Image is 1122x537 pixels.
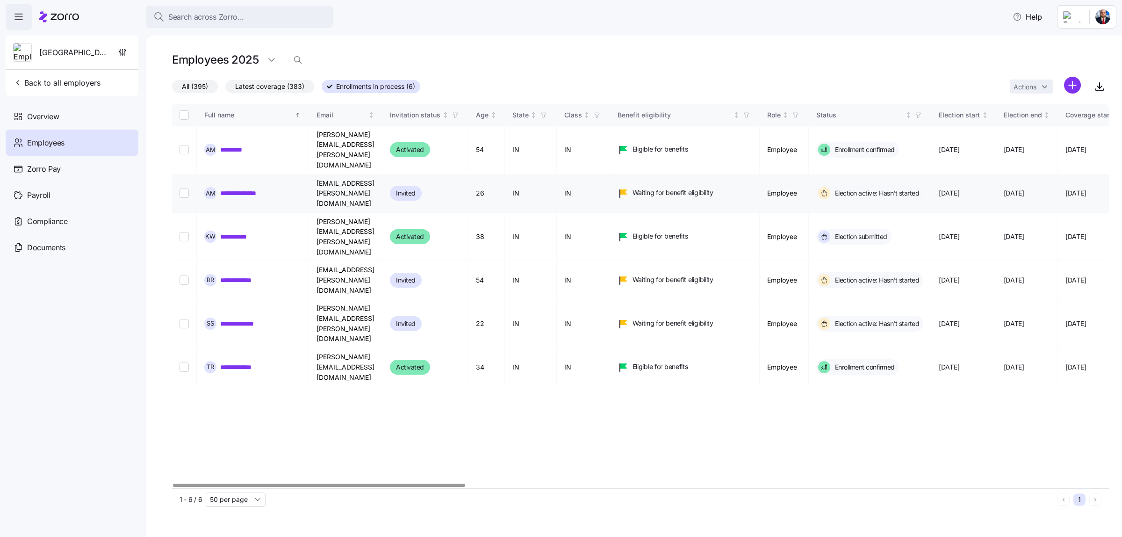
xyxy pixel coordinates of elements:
div: Status [816,110,904,120]
span: All (395) [182,80,208,93]
span: A M [206,190,216,196]
td: IN [505,299,557,348]
a: Overview [6,103,138,130]
div: Age [476,110,489,120]
th: Full nameSorted ascending [197,104,309,126]
span: [DATE] [1004,276,1024,285]
td: 22 [468,299,505,348]
td: Employee [760,213,809,261]
th: Benefit eligibilityNot sorted [610,104,760,126]
span: Activated [396,144,424,155]
button: Back to all employers [9,73,104,92]
button: Search across Zorro... [146,6,333,28]
td: IN [505,126,557,174]
span: [DATE] [1004,145,1024,154]
div: Election end [1004,110,1042,120]
span: 1 - 6 / 6 [180,495,202,504]
img: Employer logo [1063,11,1082,22]
td: 54 [468,126,505,174]
div: Benefit eligibility [618,110,732,120]
span: A M [206,147,216,153]
div: Email [316,110,367,120]
div: State [512,110,529,120]
span: Election active: Hasn't started [832,189,920,198]
h1: Employees 2025 [172,52,259,67]
div: Not sorted [490,112,497,118]
span: Election submitted [832,232,887,241]
span: [DATE] [939,319,959,328]
a: Zorro Pay [6,156,138,182]
span: Eligible for benefits [633,145,688,154]
span: [DATE] [1065,363,1086,372]
span: [DATE] [1065,319,1086,328]
span: [DATE] [1065,232,1086,241]
td: IN [505,174,557,213]
span: Enrollments in process (6) [336,80,415,93]
th: ClassNot sorted [557,104,610,126]
a: Employees [6,130,138,156]
div: Not sorted [442,112,449,118]
div: Class [564,110,582,120]
span: Activated [396,362,424,373]
input: Select record 6 [180,363,189,372]
td: IN [505,213,557,261]
td: IN [557,348,610,386]
span: Enrollment confirmed [832,363,895,372]
span: Employees [27,137,65,149]
span: Eligible for benefits [633,362,688,371]
span: Back to all employers [13,77,101,88]
div: Not sorted [982,112,988,118]
button: Help [1005,7,1050,26]
td: IN [505,348,557,386]
span: Search across Zorro... [168,11,244,23]
td: IN [505,261,557,299]
div: Not sorted [782,112,789,118]
th: Election startNot sorted [931,104,996,126]
td: 34 [468,348,505,386]
td: IN [557,261,610,299]
td: Employee [760,348,809,386]
td: Employee [760,261,809,299]
span: Waiting for benefit eligibility [633,319,713,328]
td: Employee [760,174,809,213]
td: IN [557,213,610,261]
th: StateNot sorted [505,104,557,126]
div: Sorted ascending [295,112,301,118]
td: IN [557,299,610,348]
span: Election active: Hasn't started [832,319,920,328]
div: Not sorted [905,112,912,118]
input: Select record 5 [180,319,189,328]
span: [DATE] [1065,189,1086,198]
span: Invited [396,318,416,329]
span: Enrollment confirmed [832,145,895,154]
td: [EMAIL_ADDRESS][PERSON_NAME][DOMAIN_NAME] [309,261,382,299]
th: StatusNot sorted [809,104,932,126]
a: Compliance [6,208,138,234]
span: Zorro Pay [27,163,61,175]
span: Payroll [27,189,50,201]
th: Election endNot sorted [996,104,1058,126]
svg: add icon [1064,77,1081,94]
span: Invited [396,188,416,199]
input: Select record 2 [180,189,189,198]
span: Overview [27,111,59,123]
span: [DATE] [939,232,959,241]
div: Election start [939,110,980,120]
td: IN [557,174,610,213]
button: Actions [1010,80,1053,94]
span: [DATE] [939,189,959,198]
td: [PERSON_NAME][EMAIL_ADDRESS][PERSON_NAME][DOMAIN_NAME] [309,126,382,174]
span: [DATE] [939,145,959,154]
th: RoleNot sorted [760,104,809,126]
span: Compliance [27,216,68,227]
span: Documents [27,242,65,254]
span: Activated [396,231,424,242]
span: [DATE] [939,276,959,285]
input: Select record 1 [180,145,189,154]
td: Employee [760,299,809,348]
span: [GEOGRAPHIC_DATA] [39,47,107,58]
td: 26 [468,174,505,213]
span: R R [207,277,214,283]
td: IN [557,126,610,174]
div: Full name [204,110,293,120]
